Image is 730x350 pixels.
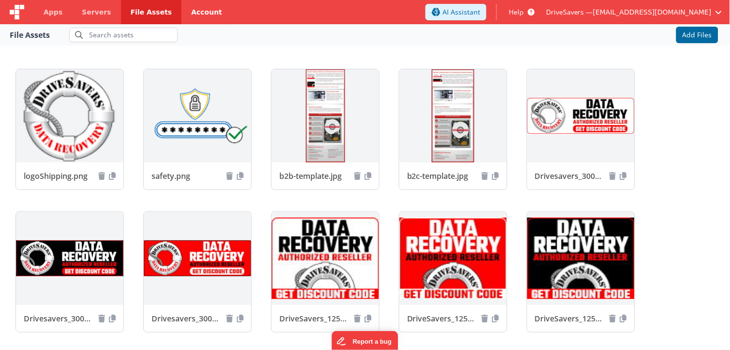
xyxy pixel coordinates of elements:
span: b2b-template.jpg [279,170,350,182]
span: DriveSavers — [546,7,593,17]
input: Search assets [69,28,178,42]
span: Drivesavers_300x100_2.jpg [535,170,606,182]
button: Add Files [676,27,718,43]
span: Drivesavers_300x100_3_R4.jpg [152,313,222,324]
span: safety.png [152,170,222,182]
span: DriveSavers_125x95_1_R4.jpg [279,313,350,324]
span: [EMAIL_ADDRESS][DOMAIN_NAME] [593,7,712,17]
div: File Assets [10,29,50,41]
span: logoShipping.png [24,170,94,182]
button: AI Assistant [426,4,487,20]
button: DriveSavers — [EMAIL_ADDRESS][DOMAIN_NAME] [546,7,722,17]
span: Drivesavers_300x100_2_R4.jpg [24,313,94,324]
span: b2c-template.jpg [407,170,478,182]
span: Help [509,7,524,17]
span: File Assets [131,7,172,17]
span: AI Assistant [442,7,480,17]
span: DriveSavers_125x95_2_R4.jpg [535,313,606,324]
span: Servers [82,7,111,17]
span: DriveSavers_125x95_3_R4.jpg [407,313,478,324]
span: Apps [44,7,62,17]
